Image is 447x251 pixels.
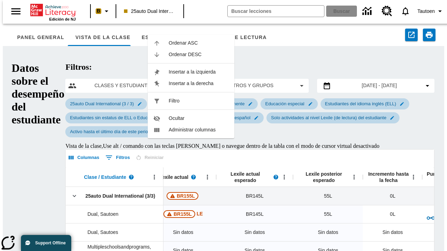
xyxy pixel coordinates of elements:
[6,1,26,22] button: Abrir el menú lateral
[65,112,190,123] div: Editar Seleccionado filtro de Estudiantes sin estatus de ELL o Educación Especial elemento de sub...
[66,101,138,106] span: 25auto Dual International (3 / 3)
[216,167,293,187] div: Lexile actual esperado
[136,29,185,46] button: Estándares
[49,17,76,21] span: Edición de NJ
[173,229,193,236] span: Sin datos
[124,8,176,15] span: 25auto Dual International
[321,98,410,109] div: Editar Seleccionado filtro de Estudiantes del idioma inglés (ELL) elemento de submenú
[104,152,132,163] button: Mostrar filtros
[169,68,229,76] span: Insertar a la izquierda
[169,126,229,134] span: Administrar columnas
[150,223,216,241] div: Sin datos, Dual, Sautoes
[382,229,403,236] span: Sin datos, Dual, Sautoes
[228,6,324,17] input: Buscar campo
[194,82,306,90] button: Aplicar filtros opción del menú
[296,171,351,183] span: Lexile posterior esperado
[169,97,229,105] span: Filtro
[423,29,435,41] button: Imprimir
[408,172,419,182] button: Abrir menú
[246,192,264,200] span: Lector principiante 145 Lexile, 25auto Dual International (3/3)
[271,172,281,182] button: Lea más sobre el Lexile actual esperado
[362,82,397,89] span: [DATE] - [DATE]
[378,2,396,21] a: Centro de recursos, Se abrirá en una pestaña nueva.
[148,35,234,138] ul: Lexile actual esperado, Abrir menú,
[188,172,199,182] button: Lea más sobre el Lexile actual
[82,82,166,89] span: Clases y estudiantes
[415,5,447,17] button: Perfil/Configuración
[67,152,101,163] button: Seleccionar columnas
[396,2,415,20] a: Notificaciones
[159,174,188,180] span: Lexile actual
[417,8,435,15] span: Tautoen
[423,82,432,90] svg: Collapse Date Range Filter
[169,51,229,58] span: Ordenar DESC
[65,62,434,72] h2: Filtros:
[169,39,229,47] span: Ordenar ASC
[405,29,418,41] button: Exportar a CSV
[71,192,78,199] svg: Clic aquí para contraer la fila de la clase
[126,172,137,182] button: Lea más sobre Clase / Estudiante
[321,101,401,106] span: Estudiantes del idioma inglés (ELL)
[65,126,166,137] div: Editar Seleccionado filtro de Activo hasta el último día de este periodo elemento de submenú
[366,171,410,183] span: Incremento hasta la fecha
[65,98,147,109] div: Editar Seleccionado filtro de 25auto Dual International (3 / 3) elemento de submenú
[66,129,157,134] span: Activo hasta el último día de este periodo
[87,229,118,236] span: Dual, Sautoes
[261,101,308,106] span: Educación especial
[66,115,181,120] span: Estudiantes sin estatus de ELL o Educación Especial
[21,235,71,251] button: Support Offline
[85,192,155,199] span: 25auto Dual International (3/3)
[220,171,271,183] span: Lexile actual esperado
[208,82,292,89] span: Filtros y grupos
[320,82,432,90] button: Seleccione el intervalo de fechas opción del menú
[84,174,126,180] span: Clase / Estudiante
[169,80,229,87] span: Insertar a la derecha
[70,29,136,46] button: Vista de la clase
[261,98,317,109] div: Editar Seleccionado filtro de Educación especial elemento de submenú
[65,143,434,149] div: Vista de la clase , Use alt / comando con las teclas [PERSON_NAME] o navegue dentro de la tabla c...
[174,190,198,202] span: BR155L
[279,172,290,182] button: Lexile actual esperado, Abrir menú,
[169,115,229,122] span: Ocultar
[266,112,400,123] div: Editar Seleccionado filtro de Solo actividades al nivel Lexile (de lectura) del estudiante elemen...
[349,172,359,182] button: Abrir menú
[197,211,203,216] span: LE
[150,187,216,205] div: Lector principiante 155 Lexile, Por debajo del nivel esperado, 25auto Dual International (3/3)
[244,229,265,236] span: Sin datos, Dual, Sautoes
[390,211,396,218] span: 0 Lexile, Dual, Sautoen
[68,82,180,90] button: Seleccione las clases y los estudiantes opción del menú
[30,2,76,21] div: Portada
[324,192,332,200] span: 55 Lexile, 25auto Dual International (3/3)
[246,211,264,218] span: Lector principiante 145 Lexile, Dual, Sautoen
[318,229,338,236] span: Sin datos, Dual, Sautoes
[12,29,70,46] button: Panel general
[390,192,396,200] span: 0 Lexile, 25auto Dual International (3/3)
[93,5,113,17] button: Boost El color de la clase es melocotón. Cambiar el color de la clase.
[358,2,378,21] a: Centro de información
[69,191,80,201] button: Clic aquí para contraer la fila de la clase
[149,172,160,182] button: Abrir menú
[87,211,118,218] span: Dual, Sautoen
[150,205,216,223] div: Lector principiante 155 Lexile, LE, Según la medida de lectura Lexile, el estudiante es un Lector...
[35,241,66,245] span: Support Offline
[97,7,100,15] span: B
[171,208,195,220] span: BR155L
[202,172,213,182] button: Abrir menú
[267,115,390,120] span: Solo actividades al nivel Lexile (de lectura) del estudiante
[324,211,332,218] span: 55 Lexile, Dual, Sautoen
